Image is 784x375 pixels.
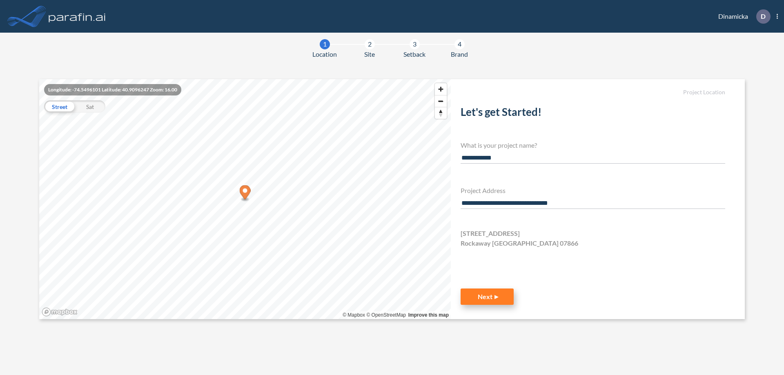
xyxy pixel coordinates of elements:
a: Mapbox [343,312,365,318]
p: D [761,13,766,20]
span: Zoom out [435,95,447,107]
a: OpenStreetMap [366,312,406,318]
h4: Project Address [461,186,725,194]
span: Brand [451,49,468,59]
div: Street [44,100,75,113]
button: Zoom in [435,83,447,95]
h4: What is your project name? [461,141,725,149]
span: Location [312,49,337,59]
img: logo [47,8,107,24]
button: Zoom out [435,95,447,107]
div: Map marker [240,185,251,202]
span: Rockaway [GEOGRAPHIC_DATA] 07866 [461,238,578,248]
div: Sat [75,100,105,113]
div: 3 [410,39,420,49]
canvas: Map [39,79,451,319]
div: Dinamicka [706,9,778,24]
a: Improve this map [408,312,449,318]
a: Mapbox homepage [42,307,78,317]
div: 1 [320,39,330,49]
div: 2 [365,39,375,49]
span: Site [364,49,375,59]
div: 4 [454,39,465,49]
span: [STREET_ADDRESS] [461,229,520,238]
h5: Project Location [461,89,725,96]
h2: Let's get Started! [461,106,725,122]
span: Setback [403,49,425,59]
button: Reset bearing to north [435,107,447,119]
div: Longitude: -74.5496101 Latitude: 40.9096247 Zoom: 16.00 [44,84,181,95]
button: Next [461,288,514,305]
